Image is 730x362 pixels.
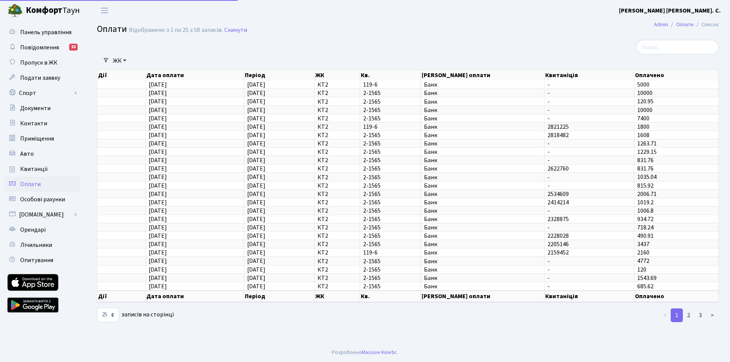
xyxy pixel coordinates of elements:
span: КТ2 [317,199,357,206]
th: Дії [97,291,146,302]
span: Банк [424,99,541,105]
span: 2-1565 [363,107,417,113]
span: Повідомлення [20,43,59,52]
span: [DATE] [149,215,167,223]
span: [DATE] [149,182,167,190]
span: Банк [424,141,541,147]
span: [DATE] [247,106,265,114]
span: [DATE] [149,190,167,198]
span: [DATE] [247,81,265,89]
th: Оплачено [634,291,719,302]
span: Документи [20,104,51,112]
span: 2228028 [547,233,631,239]
span: Банк [424,275,541,281]
span: Банк [424,107,541,113]
a: [PERSON_NAME] [PERSON_NAME]. С. [619,6,721,15]
span: Орендарі [20,226,46,234]
a: 3 [694,308,706,322]
a: Орендарі [4,222,80,237]
span: [DATE] [149,223,167,232]
span: Оплати [20,180,41,188]
span: 2-1565 [363,141,417,147]
th: Період [244,70,314,81]
span: [DATE] [149,123,167,131]
a: Оплати [4,177,80,192]
span: 2414214 [547,199,631,206]
a: Спорт [4,85,80,101]
span: 2-1565 [363,258,417,264]
span: [DATE] [149,106,167,114]
span: 2328875 [547,216,631,222]
span: [DATE] [149,282,167,291]
span: - [547,107,631,113]
span: Банк [424,183,541,189]
span: [DATE] [149,156,167,164]
span: 1229.15 [637,148,657,156]
span: [DATE] [149,257,167,266]
span: 490.91 [637,232,654,240]
input: Пошук... [636,40,719,54]
span: КТ2 [317,267,357,273]
th: Квитаніція [544,291,634,302]
span: Банк [424,241,541,247]
span: [DATE] [247,182,265,190]
span: 1608 [637,131,649,139]
span: КТ2 [317,208,357,214]
span: [DATE] [247,232,265,240]
span: 934.72 [637,215,654,223]
th: Квитаніція [544,70,634,81]
span: [DATE] [247,248,265,257]
span: 2-1565 [363,208,417,214]
span: [DATE] [247,173,265,182]
span: [DATE] [149,198,167,207]
span: Банк [424,157,541,163]
th: Кв. [360,291,421,302]
th: Дата оплати [146,70,244,81]
span: 831.76 [637,156,654,164]
span: 2622760 [547,166,631,172]
span: 2-1565 [363,132,417,138]
span: КТ2 [317,191,357,197]
span: КТ2 [317,183,357,189]
span: 7400 [637,114,649,123]
span: [DATE] [247,89,265,97]
select: записів на сторінці [97,308,119,322]
span: 120 [637,266,646,274]
span: Банк [424,250,541,256]
a: Панель управління [4,25,80,40]
span: [DATE] [149,139,167,148]
span: 2205146 [547,241,631,247]
span: 831.76 [637,164,654,173]
a: Оплати [676,21,693,28]
a: Приміщення [4,131,80,146]
span: КТ2 [317,149,357,155]
span: 2006.71 [637,190,657,198]
span: Банк [424,115,541,122]
span: 815.92 [637,182,654,190]
span: КТ2 [317,275,357,281]
th: [PERSON_NAME] оплати [421,291,544,302]
span: Авто [20,150,34,158]
span: 119-6 [363,82,417,88]
span: - [547,141,631,147]
a: 2 [682,308,695,322]
span: 2-1565 [363,224,417,231]
span: [DATE] [247,131,265,139]
span: Панель управління [20,28,71,36]
span: [DATE] [149,266,167,274]
span: 4772 [637,257,649,266]
span: [DATE] [247,274,265,282]
a: Опитування [4,253,80,268]
span: 2-1565 [363,216,417,222]
span: [DATE] [149,98,167,106]
span: [DATE] [149,173,167,182]
span: [DATE] [149,248,167,257]
span: Банк [424,191,541,197]
span: КТ2 [317,233,357,239]
span: КТ2 [317,166,357,172]
span: Опитування [20,256,53,264]
span: 2-1565 [363,149,417,155]
span: - [547,115,631,122]
span: 10000 [637,106,652,114]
